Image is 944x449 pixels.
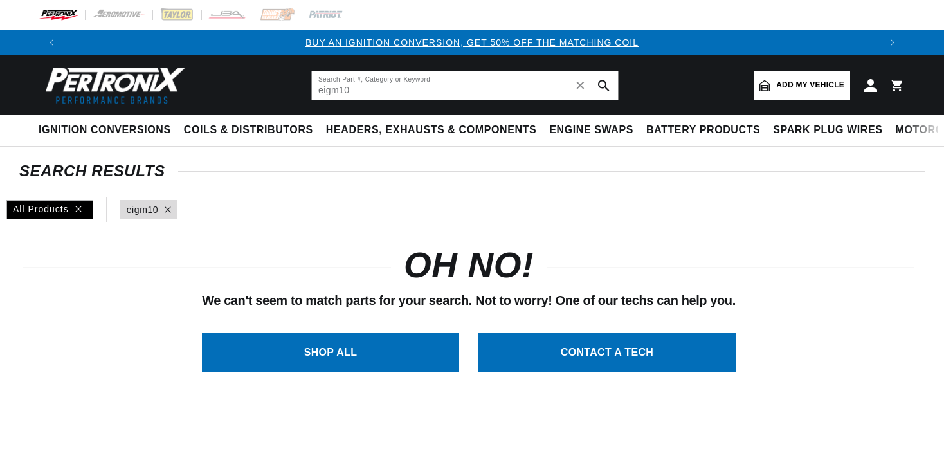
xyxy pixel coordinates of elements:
summary: Engine Swaps [543,115,640,145]
a: SHOP ALL [202,333,459,372]
img: Pertronix [39,63,186,107]
p: We can't seem to match parts for your search. Not to worry! One of our techs can help you. [23,290,914,311]
button: Translation missing: en.sections.announcements.previous_announcement [39,30,64,55]
a: CONTACT A TECH [478,333,736,372]
summary: Coils & Distributors [177,115,320,145]
span: Ignition Conversions [39,124,171,137]
button: Translation missing: en.sections.announcements.next_announcement [880,30,905,55]
h1: OH NO! [404,250,534,280]
span: Spark Plug Wires [773,124,882,137]
slideshow-component: Translation missing: en.sections.announcements.announcement_bar [6,30,938,55]
a: BUY AN IGNITION CONVERSION, GET 50% OFF THE MATCHING COIL [305,37,639,48]
span: Coils & Distributors [184,124,313,137]
span: Battery Products [646,124,760,137]
div: SEARCH RESULTS [19,165,925,178]
div: 1 of 3 [64,35,880,50]
span: Headers, Exhausts & Components [326,124,536,137]
input: Search Part #, Category or Keyword [312,71,618,100]
button: search button [590,71,618,100]
summary: Battery Products [640,115,767,145]
div: Announcement [64,35,880,50]
a: Add my vehicle [754,71,850,100]
summary: Ignition Conversions [39,115,177,145]
a: eigm10 [127,203,159,217]
summary: Spark Plug Wires [767,115,889,145]
span: Engine Swaps [549,124,633,137]
span: Add my vehicle [776,79,844,91]
summary: Headers, Exhausts & Components [320,115,543,145]
div: All Products [6,200,93,219]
